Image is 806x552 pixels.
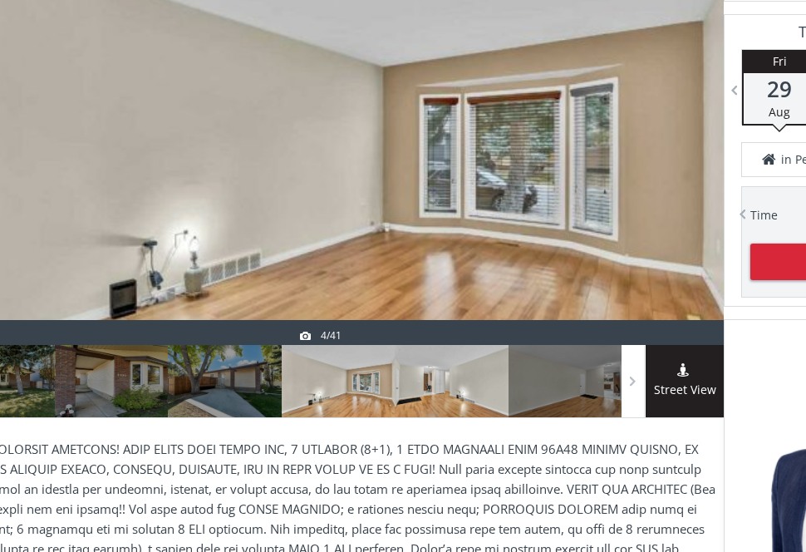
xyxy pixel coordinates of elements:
[769,104,790,120] span: Aug
[646,381,725,400] span: Street View
[300,328,342,343] div: 4/41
